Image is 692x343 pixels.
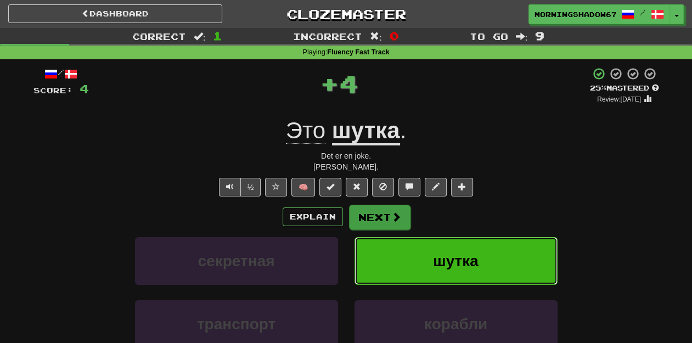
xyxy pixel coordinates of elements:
span: To go [470,31,508,42]
div: Text-to-speech controls [217,178,261,196]
span: : [516,32,528,41]
a: Dashboard [8,4,222,23]
span: 0 [390,29,399,42]
span: корабли [424,316,487,333]
span: Correct [132,31,186,42]
span: шутка [433,252,479,269]
div: [PERSON_NAME]. [33,161,659,172]
span: : [194,32,206,41]
span: 4 [80,82,89,95]
a: Clozemaster [239,4,453,24]
div: Det er en joke. [33,150,659,161]
button: шутка [355,237,558,285]
span: 4 [339,70,358,97]
span: секретная [198,252,275,269]
button: Edit sentence (alt+d) [425,178,447,196]
small: Review: [DATE] [597,95,641,103]
u: шутка [332,117,400,145]
button: ½ [240,178,261,196]
span: : [370,32,382,41]
button: Play sentence audio (ctl+space) [219,178,241,196]
span: Это [286,117,325,144]
button: Explain [283,207,343,226]
span: Incorrect [293,31,362,42]
strong: Fluency Fast Track [327,48,389,56]
button: Add to collection (alt+a) [451,178,473,196]
span: транспорт [197,316,275,333]
span: + [320,67,339,100]
button: Next [349,205,410,230]
button: Set this sentence to 100% Mastered (alt+m) [319,178,341,196]
button: Reset to 0% Mastered (alt+r) [346,178,368,196]
button: Ignore sentence (alt+i) [372,178,394,196]
button: 🧠 [291,178,315,196]
span: 9 [535,29,544,42]
div: / [33,67,89,81]
span: 1 [213,29,222,42]
span: MorningShadow6714 [535,9,616,19]
button: Favorite sentence (alt+f) [265,178,287,196]
span: 25 % [590,83,606,92]
span: . [400,117,407,143]
span: Score: [33,86,73,95]
button: секретная [135,237,338,285]
button: Discuss sentence (alt+u) [398,178,420,196]
a: MorningShadow6714 / [528,4,670,24]
div: Mastered [590,83,659,93]
span: / [640,9,645,16]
